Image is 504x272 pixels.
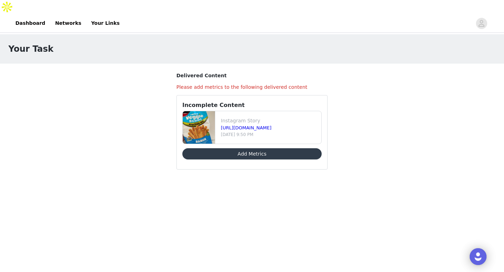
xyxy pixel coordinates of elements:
h3: Incomplete Content [182,101,322,109]
a: Networks [51,15,85,31]
h1: Your Task [8,43,54,55]
a: Your Links [87,15,124,31]
img: file [183,111,215,144]
a: Dashboard [11,15,49,31]
h4: Please add metrics to the following delivered content [176,84,328,91]
p: Instagram Story [221,117,318,124]
button: Add Metrics [182,148,322,159]
div: Open Intercom Messenger [470,248,486,265]
div: avatar [478,18,485,29]
h3: Delivered Content [176,72,328,79]
p: [DATE] 9:50 PM [221,131,318,138]
a: [URL][DOMAIN_NAME] [221,125,272,130]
